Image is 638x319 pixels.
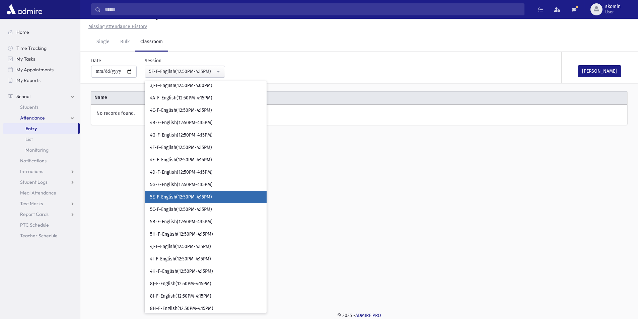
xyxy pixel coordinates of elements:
[16,67,54,73] span: My Appointments
[150,305,213,312] span: 8H-F-English(12:50PM-4:15PM)
[3,209,80,220] a: Report Cards
[150,119,213,126] span: 4B-F-English(12:50PM-4:15PM)
[20,158,47,164] span: Notifications
[3,177,80,187] a: Student Logs
[20,179,48,185] span: Student Logs
[88,24,147,29] u: Missing Attendance History
[101,3,524,15] input: Search
[3,220,80,230] a: PTC Schedule
[605,4,621,9] span: skomin
[16,29,29,35] span: Home
[20,233,58,239] span: Teacher Schedule
[225,94,359,101] span: Attendance
[3,43,80,54] a: Time Tracking
[3,145,80,155] a: Monitoring
[16,45,47,51] span: Time Tracking
[3,27,80,37] a: Home
[16,77,41,83] span: My Reports
[25,147,49,153] span: Monitoring
[3,230,80,241] a: Teacher Schedule
[5,3,44,16] img: AdmirePro
[20,222,49,228] span: PTC Schedule
[150,95,212,101] span: 4A-F-English(12:50PM-4:15PM)
[25,136,33,142] span: List
[150,82,212,89] span: 3J-F-English(12:50PM-4:00PM)
[3,54,80,64] a: My Tasks
[91,312,627,319] div: © 2025 -
[145,57,161,64] label: Session
[20,211,49,217] span: Report Cards
[150,293,211,300] span: 8I-F-English(12:50PM-4:15PM)
[150,132,213,139] span: 4G-F-English(12:50PM-4:15PM)
[16,93,30,99] span: School
[3,112,80,123] a: Attendance
[578,65,621,77] button: [PERSON_NAME]
[149,68,215,75] div: 5E-F-English(12:50PM-4:15PM)
[150,206,212,213] span: 5C-F-English(12:50PM-4:15PM)
[115,33,135,52] a: Bulk
[3,75,80,86] a: My Reports
[150,281,211,287] span: 8J-F-English(12:50PM-4:15PM)
[3,91,80,102] a: School
[91,57,101,64] label: Date
[150,243,211,250] span: 4J-F-English(12:50PM-4:15PM)
[150,181,213,188] span: 5G-F-English(12:50PM-4:15PM)
[3,123,78,134] a: Entry
[150,231,213,238] span: 5H-F-English(12:50PM-4:15PM)
[145,66,225,78] button: 5E-F-English(12:50PM-4:15PM)
[3,64,80,75] a: My Appointments
[91,33,115,52] a: Single
[605,9,621,15] span: User
[150,144,212,151] span: 4F-F-English(12:50PM-4:15PM)
[20,201,43,207] span: Test Marks
[3,166,80,177] a: Infractions
[20,168,43,174] span: Infractions
[20,115,45,121] span: Attendance
[3,134,80,145] a: List
[150,194,212,201] span: 5E-F-English(12:50PM-4:15PM)
[150,219,213,225] span: 5B-F-English(12:50PM-4:15PM)
[20,190,56,196] span: Meal Attendance
[150,107,212,114] span: 4C-F-English(12:50PM-4:15PM)
[20,104,39,110] span: Students
[135,33,168,52] a: Classroom
[150,169,213,176] span: 4D-F-English(12:50PM-4:15PM)
[150,256,211,262] span: 4I-F-English(12:50PM-4:15PM)
[25,126,37,132] span: Entry
[3,187,80,198] a: Meal Attendance
[150,157,212,163] span: 4E-F-English(12:50PM-4:15PM)
[150,268,213,275] span: 4H-F-English(12:50PM-4:15PM)
[86,24,147,29] a: Missing Attendance History
[3,198,80,209] a: Test Marks
[16,56,35,62] span: My Tasks
[96,110,135,117] label: No records found.
[3,102,80,112] a: Students
[91,94,225,101] span: Name
[3,155,80,166] a: Notifications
